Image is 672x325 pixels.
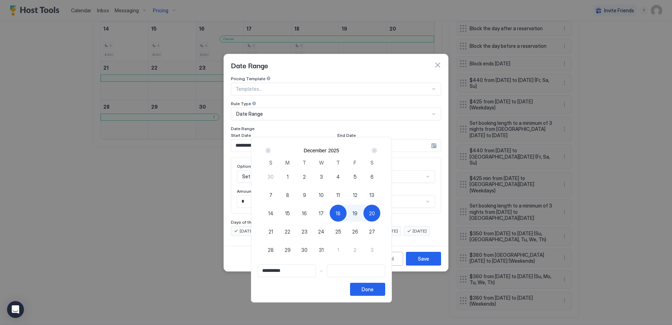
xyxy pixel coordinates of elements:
[370,173,374,180] span: 6
[353,191,357,199] span: 12
[369,228,375,235] span: 27
[330,168,347,185] button: 4
[286,191,289,199] span: 8
[285,228,290,235] span: 22
[303,191,306,199] span: 9
[336,210,341,217] span: 18
[279,223,296,240] button: 22
[336,173,340,180] span: 4
[319,210,324,217] span: 17
[296,241,313,258] button: 30
[303,173,306,180] span: 2
[328,148,339,153] button: 2025
[268,246,274,254] span: 28
[320,268,323,274] span: -
[262,186,279,203] button: 7
[319,159,324,166] span: W
[352,228,358,235] span: 26
[347,186,363,203] button: 12
[279,205,296,222] button: 15
[362,286,374,293] div: Done
[369,191,374,199] span: 13
[369,146,379,155] button: Next
[304,148,327,153] button: December
[347,205,363,222] button: 19
[347,241,363,258] button: 2
[335,228,341,235] span: 25
[319,246,324,254] span: 31
[264,146,273,155] button: Prev
[319,191,324,199] span: 10
[296,205,313,222] button: 16
[330,241,347,258] button: 1
[336,159,340,166] span: T
[330,205,347,222] button: 18
[363,223,380,240] button: 27
[318,228,324,235] span: 24
[302,228,308,235] span: 23
[347,223,363,240] button: 26
[354,173,357,180] span: 5
[262,168,279,185] button: 30
[363,186,380,203] button: 13
[330,186,347,203] button: 11
[320,173,323,180] span: 3
[296,186,313,203] button: 9
[370,159,374,166] span: S
[269,191,272,199] span: 7
[301,246,308,254] span: 30
[279,168,296,185] button: 1
[330,223,347,240] button: 25
[303,159,306,166] span: T
[269,159,272,166] span: S
[313,241,330,258] button: 31
[279,186,296,203] button: 8
[313,223,330,240] button: 24
[370,246,374,254] span: 3
[363,168,380,185] button: 6
[262,241,279,258] button: 28
[258,265,316,277] input: Input Field
[363,241,380,258] button: 3
[296,168,313,185] button: 2
[363,205,380,222] button: 20
[327,265,385,277] input: Input Field
[285,210,290,217] span: 15
[262,205,279,222] button: 14
[262,223,279,240] button: 21
[354,246,356,254] span: 2
[269,228,273,235] span: 21
[337,246,339,254] span: 1
[369,210,375,217] span: 20
[285,159,290,166] span: M
[313,186,330,203] button: 10
[313,205,330,222] button: 17
[347,168,363,185] button: 5
[336,191,340,199] span: 11
[287,173,289,180] span: 1
[354,159,356,166] span: F
[7,301,24,318] div: Open Intercom Messenger
[353,210,357,217] span: 19
[296,223,313,240] button: 23
[350,283,385,296] button: Done
[302,210,307,217] span: 16
[268,210,273,217] span: 14
[313,168,330,185] button: 3
[267,173,274,180] span: 30
[279,241,296,258] button: 29
[285,246,291,254] span: 29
